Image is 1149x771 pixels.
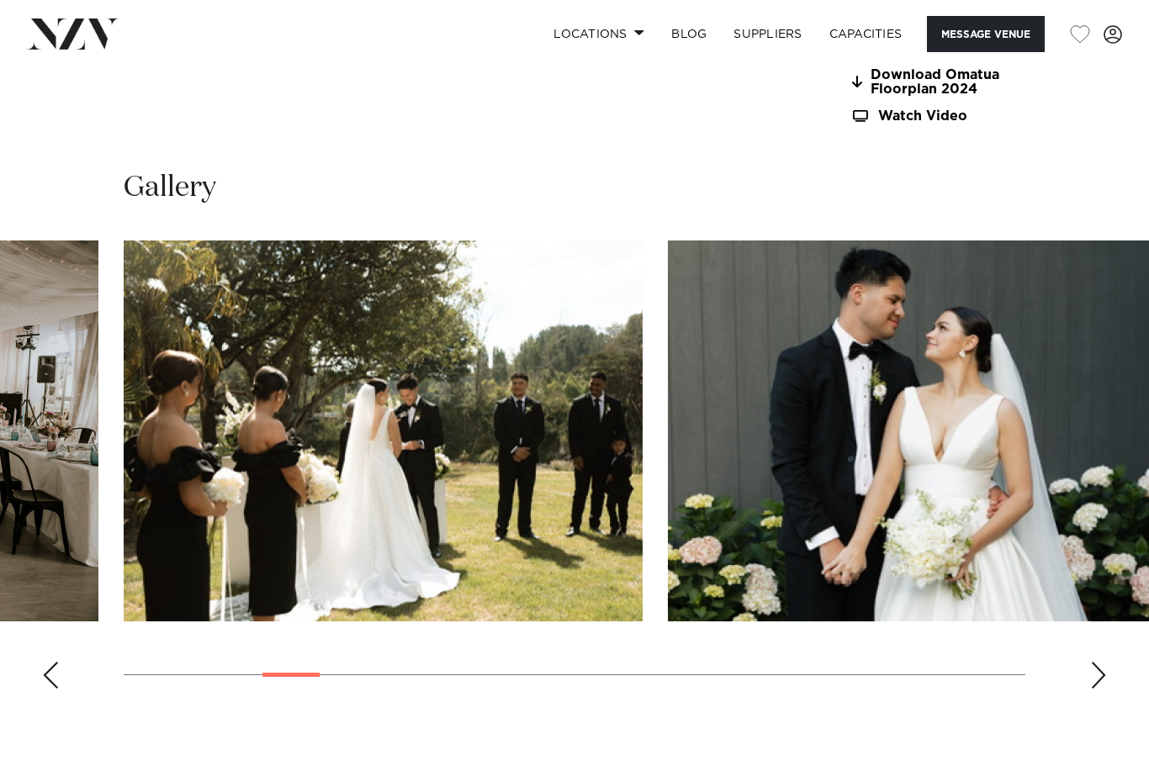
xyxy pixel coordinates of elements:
a: Watch Video [850,109,1025,124]
button: Message Venue [927,16,1045,52]
a: SUPPLIERS [720,16,815,52]
a: Download Omatua Floorplan 2024 [850,68,1025,97]
a: BLOG [658,16,720,52]
swiper-slide: 5 / 26 [124,240,643,621]
img: nzv-logo.png [27,18,119,49]
a: Locations [540,16,658,52]
h2: Gallery [124,169,216,207]
a: Capacities [816,16,916,52]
